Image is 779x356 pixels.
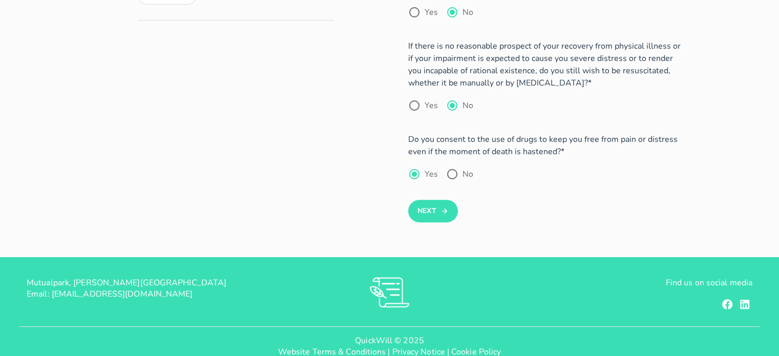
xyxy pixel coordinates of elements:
[462,100,473,111] label: No
[425,7,438,17] label: Yes
[425,169,438,179] label: Yes
[462,169,473,179] label: No
[511,277,752,288] p: Find us on social media
[27,288,193,300] span: Email: [EMAIL_ADDRESS][DOMAIN_NAME]
[370,277,409,307] img: RVs0sauIwKhMoGR03FLGkjXSOVwkZRnQsltkF0QxpTsornXsmh1o7vbL94pqF3d8sZvAAAAAElFTkSuQmCC
[8,335,771,346] p: QuickWill © 2025
[408,133,681,158] p: Do you consent to the use of drugs to keep you free from pain or distress even if the moment of d...
[462,7,473,17] label: No
[408,40,681,89] p: If there is no reasonable prospect of your recovery from physical illness or if your impairment i...
[425,100,438,111] label: Yes
[27,277,226,288] span: Mutualpark, [PERSON_NAME][GEOGRAPHIC_DATA]
[408,200,458,222] button: Next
